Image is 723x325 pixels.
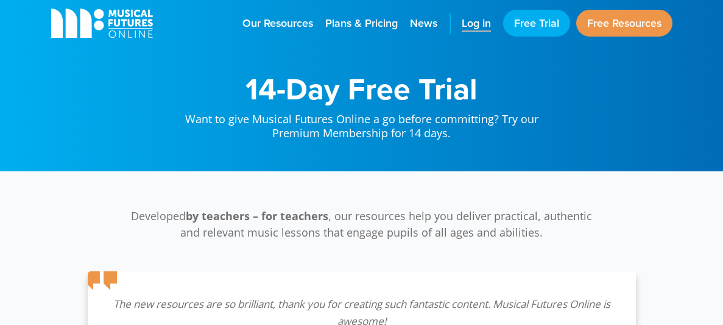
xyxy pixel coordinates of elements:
a: Free Resources [576,10,672,37]
span: News [410,15,437,32]
span: Our Resources [242,15,313,32]
strong: by teachers – for teachers [186,209,328,223]
a: Free Trial [503,10,570,37]
span: Log in [462,15,491,32]
span: Plans & Pricing [325,15,398,32]
p: Want to give Musical Futures Online a go before committing? Try our Premium Membership for 14 days. [173,104,551,141]
h1: 14-Day Free Trial [173,73,551,104]
p: Developed , our resources help you deliver practical, authentic and relevant music lessons that e... [124,208,599,241]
